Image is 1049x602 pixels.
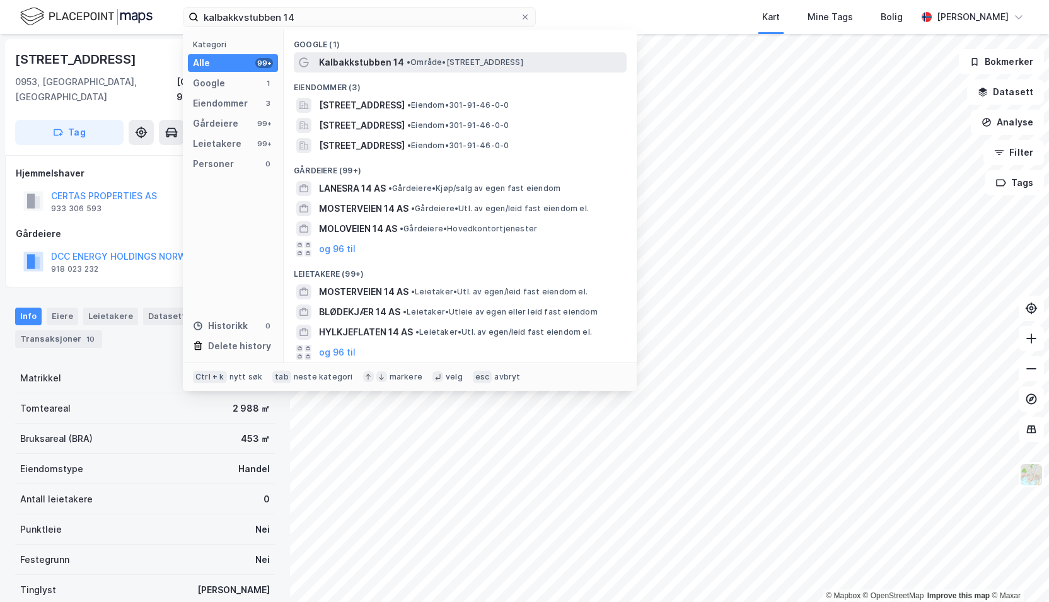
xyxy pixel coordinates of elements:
button: Filter [983,140,1044,165]
div: [STREET_ADDRESS] [15,49,139,69]
div: Eiendommer (3) [284,72,637,95]
div: Leietakere [83,308,138,325]
div: 99+ [255,119,273,129]
div: Info [15,308,42,325]
div: Hjemmelshaver [16,166,274,181]
span: [STREET_ADDRESS] [319,118,405,133]
div: Eiendommer [193,96,248,111]
div: Nei [255,552,270,567]
div: Datasett [143,308,190,325]
span: Gårdeiere • Utl. av egen/leid fast eiendom el. [411,204,589,214]
div: Leietakere (99+) [284,259,637,282]
span: • [411,287,415,296]
img: logo.f888ab2527a4732fd821a326f86c7f29.svg [20,6,153,28]
button: Bokmerker [959,49,1044,74]
div: avbryt [494,372,520,382]
span: Gårdeiere • Kjøp/salg av egen fast eiendom [388,183,560,194]
div: 3 [263,98,273,108]
div: Transaksjoner [15,330,102,348]
div: Leietakere [193,136,241,151]
button: Tags [985,170,1044,195]
span: BLØDEKJÆR 14 AS [319,304,400,320]
div: nytt søk [229,372,263,382]
div: Gårdeiere [16,226,274,241]
span: • [411,204,415,213]
div: [PERSON_NAME] [197,582,270,598]
span: • [407,100,411,110]
div: 10 [84,333,97,345]
div: 0 [263,159,273,169]
span: HYLKJEFLATEN 14 AS [319,325,413,340]
button: Tag [15,120,124,145]
span: Eiendom • 301-91-46-0-0 [407,141,509,151]
span: Eiendom • 301-91-46-0-0 [407,120,509,130]
div: Google [193,76,225,91]
div: Matrikkel [20,371,61,386]
span: Gårdeiere • Hovedkontortjenester [400,224,537,234]
div: Festegrunn [20,552,69,567]
span: [STREET_ADDRESS] [319,98,405,113]
div: Kart [762,9,780,25]
div: neste kategori [294,372,353,382]
div: 1 [263,78,273,88]
div: esc [473,371,492,383]
div: Kategori [193,40,278,49]
div: Antall leietakere [20,492,93,507]
div: markere [390,372,422,382]
span: Leietaker • Utl. av egen/leid fast eiendom el. [411,287,588,297]
a: OpenStreetMap [863,591,924,600]
div: Bruksareal (BRA) [20,431,93,446]
button: og 96 til [319,345,356,360]
span: Eiendom • 301-91-46-0-0 [407,100,509,110]
div: 918 023 232 [51,264,98,274]
span: • [407,57,410,67]
span: Leietaker • Utleie av egen eller leid fast eiendom [403,307,598,317]
span: • [388,183,392,193]
span: • [403,307,407,316]
span: MOSTERVEIEN 14 AS [319,201,409,216]
div: 0 [263,321,273,331]
img: Z [1019,463,1043,487]
span: MOSTERVEIEN 14 AS [319,284,409,299]
button: og 96 til [319,241,356,257]
a: Mapbox [826,591,861,600]
div: [PERSON_NAME] [937,9,1009,25]
span: Leietaker • Utl. av egen/leid fast eiendom el. [415,327,592,337]
span: • [407,141,411,150]
span: • [415,327,419,337]
div: Delete history [208,339,271,354]
iframe: Chat Widget [986,541,1049,602]
div: 933 306 593 [51,204,101,214]
div: [GEOGRAPHIC_DATA], 90/455 [177,74,275,105]
div: Historikk [193,318,248,333]
div: Google (1) [284,30,637,52]
div: Ctrl + k [193,371,227,383]
span: Kalbakkstubben 14 [319,55,404,70]
div: 453 ㎡ [241,431,270,446]
div: 0 [264,492,270,507]
div: Kontrollprogram for chat [986,541,1049,602]
span: • [407,120,411,130]
span: Område • [STREET_ADDRESS] [407,57,523,67]
div: tab [272,371,291,383]
a: Improve this map [927,591,990,600]
span: MOLOVEIEN 14 AS [319,221,397,236]
div: Nei [255,522,270,537]
span: LANESRA 14 AS [319,181,386,196]
div: Tomteareal [20,401,71,416]
div: velg [446,372,463,382]
div: Personer [193,156,234,171]
div: Handel [238,461,270,477]
div: Punktleie [20,522,62,537]
div: Gårdeiere [193,116,238,131]
input: Søk på adresse, matrikkel, gårdeiere, leietakere eller personer [199,8,520,26]
div: Alle [193,55,210,71]
div: Eiendomstype [20,461,83,477]
div: Mine Tags [808,9,853,25]
div: Tinglyst [20,582,56,598]
span: [STREET_ADDRESS] [319,138,405,153]
span: • [400,224,403,233]
div: 99+ [255,58,273,68]
div: Bolig [881,9,903,25]
div: Eiere [47,308,78,325]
